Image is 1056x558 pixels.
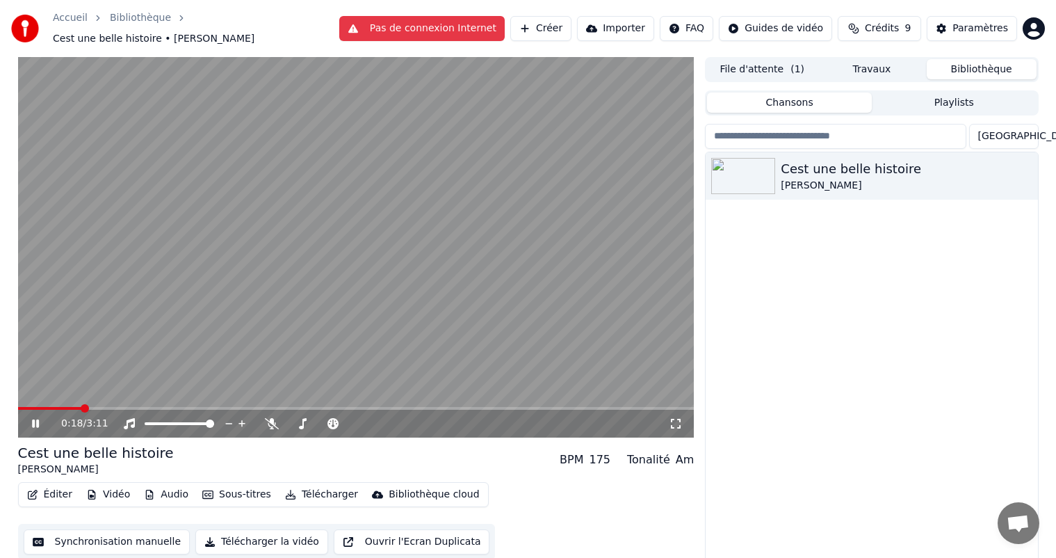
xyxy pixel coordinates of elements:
[781,179,1032,193] div: [PERSON_NAME]
[660,16,713,41] button: FAQ
[872,93,1037,113] button: Playlists
[86,417,108,431] span: 3:11
[838,16,921,41] button: Crédits9
[952,22,1008,35] div: Paramètres
[81,485,136,504] button: Vidéo
[195,529,328,555] button: Télécharger la vidéo
[589,452,610,468] div: 175
[11,15,39,42] img: youka
[389,488,479,502] div: Bibliothèque cloud
[110,11,171,25] a: Bibliothèque
[577,16,654,41] button: Importer
[22,485,78,504] button: Éditer
[53,32,254,46] span: Cest une belle histoire • [PERSON_NAME]
[560,452,583,468] div: BPM
[676,452,694,468] div: Am
[61,417,95,431] div: /
[18,443,174,463] div: Cest une belle histoire
[817,59,927,79] button: Travaux
[719,16,832,41] button: Guides de vidéo
[138,485,194,504] button: Audio
[339,16,505,41] button: Pas de connexion Internet
[53,11,88,25] a: Accueil
[707,59,817,79] button: File d'attente
[197,485,277,504] button: Sous-titres
[627,452,670,468] div: Tonalité
[707,93,872,113] button: Chansons
[781,159,1032,179] div: Cest une belle histoire
[61,417,83,431] span: 0:18
[510,16,571,41] button: Créer
[904,22,911,35] span: 9
[790,63,804,77] span: ( 1 )
[279,485,364,504] button: Télécharger
[334,529,490,555] button: Ouvrir l'Ecran Duplicata
[865,22,899,35] span: Crédits
[927,16,1017,41] button: Paramètres
[927,59,1037,79] button: Bibliothèque
[24,529,190,555] button: Synchronisation manuelle
[18,463,174,477] div: [PERSON_NAME]
[53,11,339,46] nav: breadcrumb
[998,502,1039,544] a: Ouvrir le chat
